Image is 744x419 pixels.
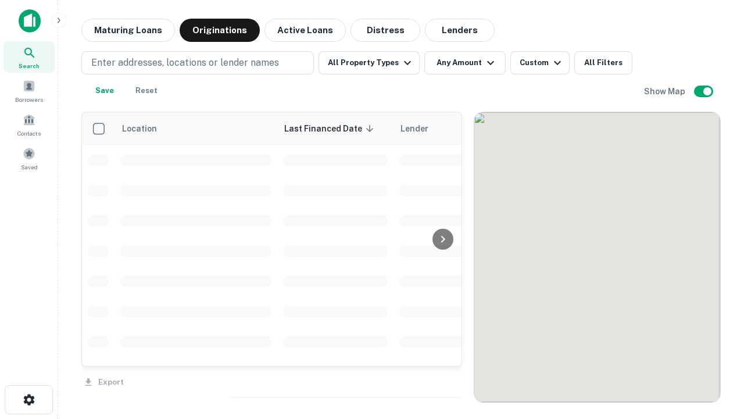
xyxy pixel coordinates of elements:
button: Enter addresses, locations or lender names [81,51,314,74]
button: Save your search to get updates of matches that match your search criteria. [86,79,123,102]
span: Saved [21,162,38,172]
button: Reset [128,79,165,102]
a: Saved [3,143,55,174]
span: Search [19,61,40,70]
span: Lender [400,122,428,136]
span: Borrowers [15,95,43,104]
button: Distress [350,19,420,42]
th: Last Financed Date [277,112,394,145]
button: All Property Types [319,51,420,74]
div: 0 0 [474,112,720,402]
img: capitalize-icon.png [19,9,41,33]
span: Contacts [17,129,41,138]
span: Last Financed Date [284,122,377,136]
iframe: Chat Widget [686,289,744,345]
button: All Filters [574,51,632,74]
button: Originations [180,19,260,42]
p: Enter addresses, locations or lender names [91,56,279,70]
th: Location [115,112,277,145]
a: Contacts [3,109,55,140]
button: Active Loans [264,19,346,42]
h6: Show Map [644,85,687,98]
th: Lender [394,112,580,145]
button: Custom [510,51,570,74]
button: Any Amount [424,51,506,74]
a: Search [3,41,55,73]
a: Borrowers [3,75,55,106]
button: Lenders [425,19,495,42]
span: Location [121,122,172,136]
button: Maturing Loans [81,19,175,42]
div: Custom [520,56,564,70]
